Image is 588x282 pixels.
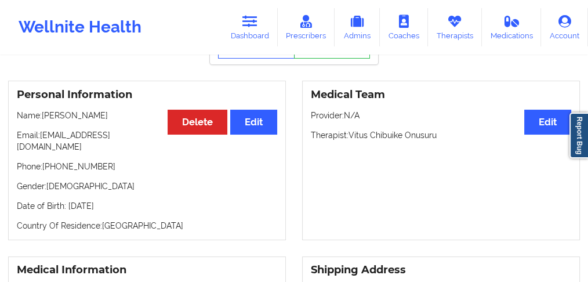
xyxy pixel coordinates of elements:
p: Country Of Residence: [GEOGRAPHIC_DATA] [17,220,277,232]
a: Prescribers [278,8,335,46]
a: Medications [482,8,542,46]
a: Report Bug [569,113,588,158]
p: Date of Birth: [DATE] [17,200,277,212]
p: Name: [PERSON_NAME] [17,110,277,121]
p: Phone: [PHONE_NUMBER] [17,161,277,172]
button: Edit [230,110,277,135]
h3: Shipping Address [311,263,571,277]
a: Admins [335,8,380,46]
a: Dashboard [222,8,278,46]
p: Gender: [DEMOGRAPHIC_DATA] [17,180,277,192]
h3: Medical Team [311,88,571,102]
h3: Personal Information [17,88,277,102]
p: Therapist: Vitus Chibuike Onusuru [311,129,571,141]
a: Account [541,8,588,46]
p: Provider: N/A [311,110,571,121]
a: Coaches [380,8,428,46]
button: Delete [168,110,227,135]
button: Edit [524,110,571,135]
h3: Medical Information [17,263,277,277]
p: Email: [EMAIL_ADDRESS][DOMAIN_NAME] [17,129,277,153]
a: Therapists [428,8,482,46]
